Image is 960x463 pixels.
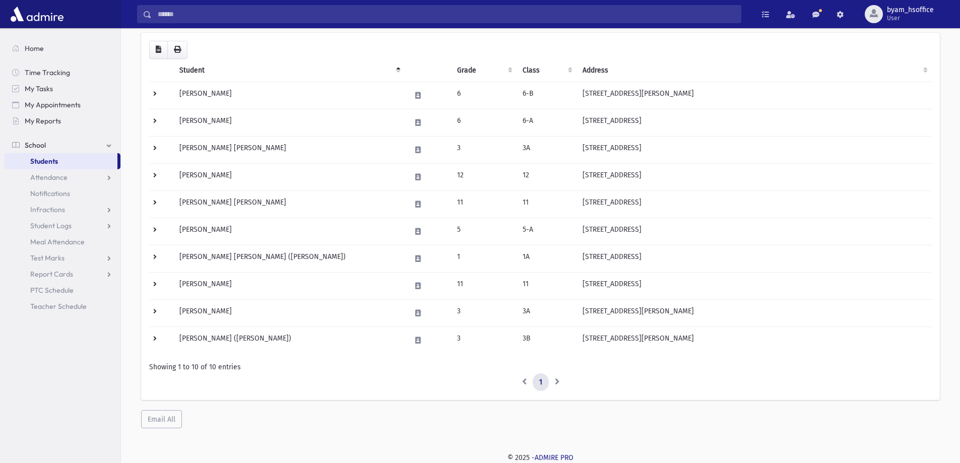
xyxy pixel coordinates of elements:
[577,299,932,326] td: [STREET_ADDRESS][PERSON_NAME]
[451,59,517,82] th: Grade: activate to sort column ascending
[577,190,932,218] td: [STREET_ADDRESS]
[4,218,120,234] a: Student Logs
[30,173,68,182] span: Attendance
[577,272,932,299] td: [STREET_ADDRESS]
[30,221,72,230] span: Student Logs
[451,109,517,136] td: 6
[25,141,46,150] span: School
[577,163,932,190] td: [STREET_ADDRESS]
[451,272,517,299] td: 11
[517,82,577,109] td: 6-B
[25,68,70,77] span: Time Tracking
[577,109,932,136] td: [STREET_ADDRESS]
[517,326,577,354] td: 3B
[4,137,120,153] a: School
[517,218,577,245] td: 5-A
[451,218,517,245] td: 5
[4,64,120,81] a: Time Tracking
[533,373,549,391] a: 1
[4,113,120,129] a: My Reports
[577,218,932,245] td: [STREET_ADDRESS]
[149,41,168,59] button: CSV
[25,44,44,53] span: Home
[517,163,577,190] td: 12
[4,266,120,282] a: Report Cards
[517,272,577,299] td: 11
[517,59,577,82] th: Class: activate to sort column ascending
[451,190,517,218] td: 11
[4,282,120,298] a: PTC Schedule
[4,81,120,97] a: My Tasks
[451,163,517,190] td: 12
[173,299,405,326] td: [PERSON_NAME]
[30,237,85,246] span: Meal Attendance
[4,153,117,169] a: Students
[173,326,405,354] td: [PERSON_NAME] ([PERSON_NAME])
[173,245,405,272] td: [PERSON_NAME] [PERSON_NAME] ([PERSON_NAME])
[577,245,932,272] td: [STREET_ADDRESS]
[451,245,517,272] td: 1
[173,163,405,190] td: [PERSON_NAME]
[173,272,405,299] td: [PERSON_NAME]
[451,136,517,163] td: 3
[451,82,517,109] td: 6
[25,100,81,109] span: My Appointments
[517,299,577,326] td: 3A
[137,452,944,463] div: © 2025 -
[30,253,65,262] span: Test Marks
[4,169,120,185] a: Attendance
[173,59,405,82] th: Student: activate to sort column descending
[577,136,932,163] td: [STREET_ADDRESS]
[173,190,405,218] td: [PERSON_NAME] [PERSON_NAME]
[887,6,934,14] span: byam_hsoffice
[4,202,120,218] a: Infractions
[30,286,74,295] span: PTC Schedule
[4,234,120,250] a: Meal Attendance
[451,326,517,354] td: 3
[577,59,932,82] th: Address: activate to sort column ascending
[149,362,932,372] div: Showing 1 to 10 of 10 entries
[173,136,405,163] td: [PERSON_NAME] [PERSON_NAME]
[30,302,87,311] span: Teacher Schedule
[25,84,53,93] span: My Tasks
[173,82,405,109] td: [PERSON_NAME]
[25,116,61,125] span: My Reports
[173,218,405,245] td: [PERSON_NAME]
[887,14,934,22] span: User
[4,298,120,314] a: Teacher Schedule
[4,40,120,56] a: Home
[167,41,187,59] button: Print
[517,190,577,218] td: 11
[173,109,405,136] td: [PERSON_NAME]
[30,189,70,198] span: Notifications
[451,299,517,326] td: 3
[152,5,741,23] input: Search
[30,205,65,214] span: Infractions
[577,82,932,109] td: [STREET_ADDRESS][PERSON_NAME]
[30,157,58,166] span: Students
[4,97,120,113] a: My Appointments
[141,410,182,428] button: Email All
[517,245,577,272] td: 1A
[4,250,120,266] a: Test Marks
[4,185,120,202] a: Notifications
[577,326,932,354] td: [STREET_ADDRESS][PERSON_NAME]
[517,109,577,136] td: 6-A
[30,270,73,279] span: Report Cards
[535,453,573,462] a: ADMIRE PRO
[8,4,66,24] img: AdmirePro
[517,136,577,163] td: 3A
